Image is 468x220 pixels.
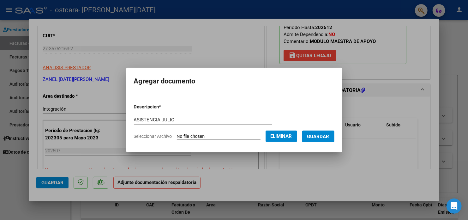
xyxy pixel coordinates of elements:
[302,131,334,142] button: Guardar
[266,131,297,142] button: Eliminar
[307,134,329,139] span: Guardar
[447,199,462,214] div: Open Intercom Messenger
[134,103,194,111] p: Descripcion
[271,133,292,139] span: Eliminar
[134,134,172,139] span: Seleccionar Archivo
[134,75,334,87] h2: Agregar documento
